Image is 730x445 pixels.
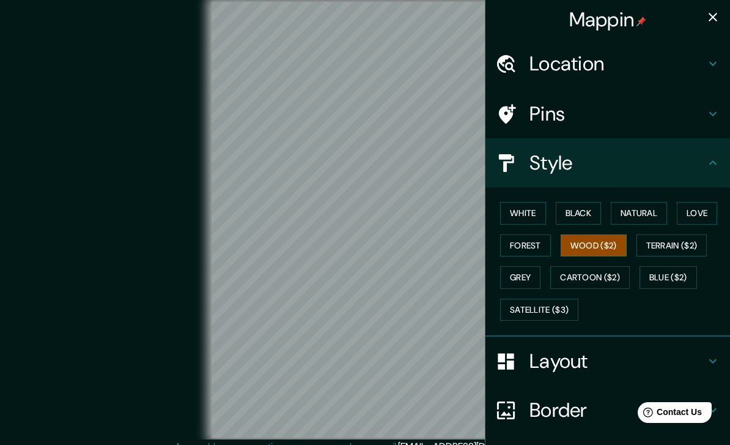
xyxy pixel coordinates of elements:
[550,266,630,289] button: Cartoon ($2)
[500,234,551,257] button: Forest
[569,7,647,32] h4: Mappin
[640,266,697,289] button: Blue ($2)
[529,349,706,373] h4: Layout
[485,138,730,187] div: Style
[500,266,540,289] button: Grey
[556,202,602,225] button: Black
[677,202,717,225] button: Love
[485,386,730,435] div: Border
[212,2,519,438] canvas: Map
[529,151,706,175] h4: Style
[611,202,667,225] button: Natural
[500,202,546,225] button: White
[485,337,730,386] div: Layout
[529,102,706,126] h4: Pins
[621,397,717,432] iframe: Help widget launcher
[500,299,578,321] button: Satellite ($3)
[636,234,707,257] button: Terrain ($2)
[485,39,730,88] div: Location
[561,234,627,257] button: Wood ($2)
[529,51,706,76] h4: Location
[485,89,730,138] div: Pins
[636,17,646,26] img: pin-icon.png
[529,398,706,422] h4: Border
